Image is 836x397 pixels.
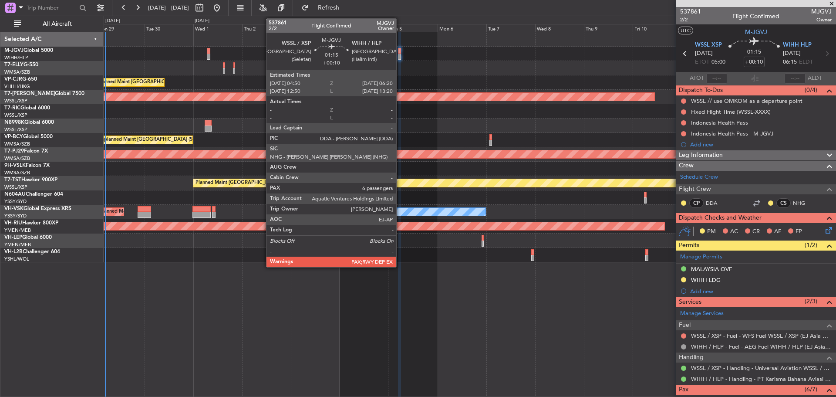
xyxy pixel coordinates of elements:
span: Crew [679,161,694,171]
div: Fri 10 [633,24,681,32]
a: Schedule Crew [680,173,718,182]
a: WSSL / XSP - Fuel - WFS Fuel WSSL / XSP (EJ Asia Only) [691,332,832,339]
span: PM [707,227,716,236]
span: Permits [679,241,699,251]
span: FP [796,227,802,236]
div: CS [776,198,791,208]
a: WMSA/SZB [4,170,30,176]
div: Sun 5 [388,24,437,32]
span: Dispatch Checks and Weather [679,213,762,223]
span: Leg Information [679,150,723,160]
div: Sat 4 [340,24,388,32]
span: (0/4) [805,85,817,95]
span: N8998K [4,120,24,125]
span: MJGVJ [811,7,832,16]
div: CP [689,198,704,208]
div: MALAYSIA OVF [691,265,732,273]
button: All Aircraft [10,17,94,31]
a: VH-VSKGlobal Express XRS [4,206,71,211]
span: 9H-VSLK [4,163,26,168]
span: 06:15 [783,58,797,67]
a: YSSY/SYD [4,198,27,205]
span: (2/3) [805,297,817,306]
div: Add new [690,288,832,295]
a: WIHH / HLP - Fuel - AEG Fuel WIHH / HLP (EJ Asia Only) [691,343,832,350]
span: N604AU [4,192,26,197]
a: Manage Permits [680,253,722,261]
div: Fixed Flight Time (WSSL-XXXX) [691,108,771,115]
span: [DATE] [783,49,801,58]
span: 2/2 [680,16,701,24]
div: [DATE] [105,17,120,25]
span: M-JGVJ [745,27,767,37]
span: M-JGVJ [4,48,24,53]
div: No Crew [364,205,384,218]
a: WSSL/XSP [4,184,27,190]
span: AF [774,227,781,236]
a: WMSA/SZB [4,69,30,75]
span: (1/2) [805,241,817,250]
a: WIHH / HLP - Handling - PT Karisma Bahana Aviasi WIHH / HLP [691,375,832,383]
div: Fri 3 [291,24,340,32]
div: Wed 1 [193,24,242,32]
a: YSSY/SYD [4,213,27,219]
a: VHHH/HKG [4,83,30,90]
span: 01:15 [747,48,761,57]
a: T7-PJ29Falcon 7X [4,149,48,154]
a: VH-RIUHawker 800XP [4,221,58,226]
span: ATOT [690,74,704,83]
span: AC [730,227,738,236]
a: N604AUChallenger 604 [4,192,63,197]
span: VP-CJR [4,77,22,82]
div: Mon 29 [96,24,145,32]
div: Flight Confirmed [732,12,779,21]
div: WSSL // use OMKOM as a departure point [691,97,802,105]
a: YMEN/MEB [4,241,31,248]
span: T7-PJ29 [4,149,24,154]
span: VH-RIU [4,221,22,226]
span: Flight Crew [679,184,711,194]
div: Thu 2 [242,24,291,32]
div: Tue 30 [145,24,193,32]
div: Planned Maint [GEOGRAPHIC_DATA] (Seletar) [196,176,298,190]
span: Owner [811,16,832,24]
span: Pax [679,385,688,395]
span: WSSL XSP [695,41,722,50]
span: Services [679,297,701,307]
a: WMSA/SZB [4,155,30,162]
span: VP-BCY [4,134,23,139]
span: VH-VSK [4,206,24,211]
span: [DATE] - [DATE] [148,4,189,12]
span: VH-LEP [4,235,22,240]
button: UTC [678,27,693,34]
span: Dispatch To-Dos [679,85,723,95]
button: Refresh [297,1,350,15]
span: T7-ELLY [4,62,24,68]
a: YMEN/MEB [4,227,31,234]
div: Tue 7 [486,24,535,32]
div: Thu 9 [584,24,633,32]
span: ALDT [808,74,822,83]
a: VH-LEPGlobal 6000 [4,235,52,240]
input: Trip Number [27,1,77,14]
a: T7-ELLYG-550 [4,62,38,68]
a: VH-L2BChallenger 604 [4,249,60,254]
span: T7-RIC [4,105,20,111]
span: T7-TST [4,177,21,183]
a: N8998KGlobal 6000 [4,120,54,125]
span: 537861 [680,7,701,16]
a: WSSL / XSP - Handling - Universal Aviation WSSL / XSP [691,364,832,372]
span: ETOT [695,58,709,67]
span: ELDT [799,58,813,67]
a: VP-BCYGlobal 5000 [4,134,53,139]
div: [DATE] [195,17,209,25]
div: Add new [690,141,832,148]
span: Handling [679,353,704,363]
span: VH-L2B [4,249,23,254]
a: T7-[PERSON_NAME]Global 7500 [4,91,84,96]
a: WSSL/XSP [4,126,27,133]
span: (6/7) [805,385,817,394]
div: Mon 6 [438,24,486,32]
a: WIHH/HLP [4,54,28,61]
div: Indonesia Health Pass [691,119,748,126]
